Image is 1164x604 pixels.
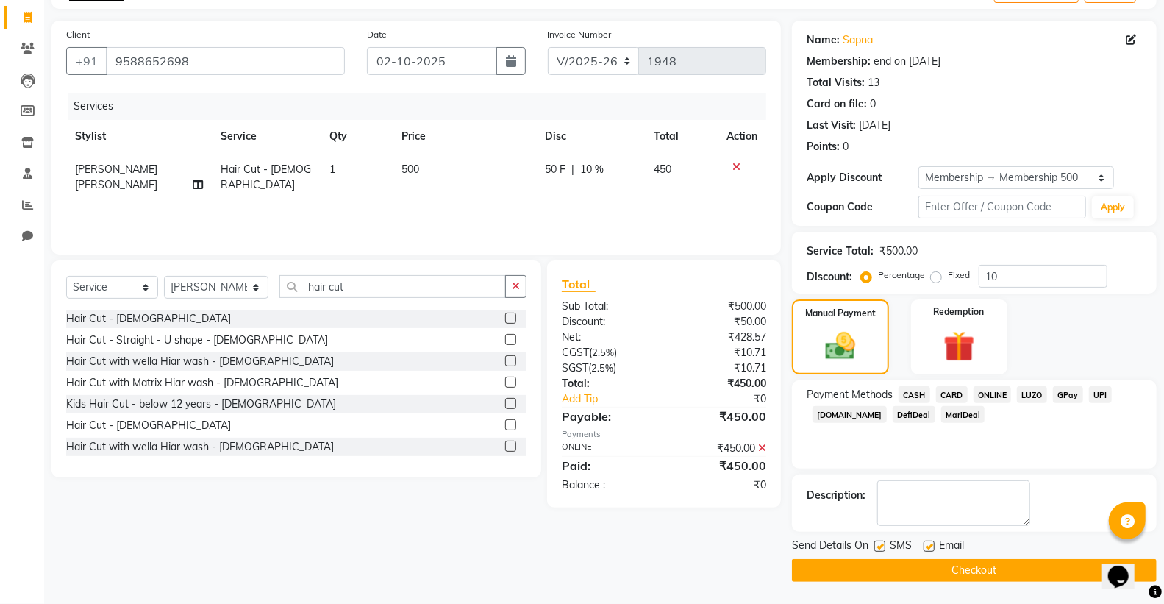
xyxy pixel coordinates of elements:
div: ₹500.00 [664,299,777,314]
span: 2.5% [592,347,614,358]
span: 1 [329,163,335,176]
div: ₹450.00 [664,457,777,475]
span: [PERSON_NAME] [PERSON_NAME] [75,163,157,191]
button: Apply [1092,196,1134,218]
div: Hair Cut with wella Hiar wash - [DEMOGRAPHIC_DATA] [66,439,334,455]
div: Balance : [551,477,664,493]
div: ONLINE [551,441,664,456]
div: ₹50.00 [664,314,777,330]
label: Invoice Number [548,28,612,41]
div: Kids Hair Cut - below 12 years - [DEMOGRAPHIC_DATA] [66,397,336,412]
div: Card on file: [807,96,867,112]
img: _gift.svg [934,327,985,366]
button: +91 [66,47,107,75]
div: ₹0 [683,391,777,407]
span: 450 [654,163,671,176]
th: Total [645,120,718,153]
div: ₹500.00 [879,244,918,259]
div: ₹0 [664,477,777,493]
span: LUZO [1017,386,1047,403]
span: [DOMAIN_NAME] [813,406,887,423]
span: SGST [562,361,588,374]
th: Price [393,120,537,153]
th: Service [212,120,321,153]
input: Enter Offer / Coupon Code [918,196,1086,218]
div: ₹450.00 [664,441,777,456]
div: 0 [843,139,849,154]
label: Fixed [948,269,970,282]
div: Description: [807,488,865,503]
div: Hair Cut with Matrix Hiar wash - [DEMOGRAPHIC_DATA] [66,375,338,391]
div: Hair Cut - Straight - U shape - [DEMOGRAPHIC_DATA] [66,333,328,348]
span: GPay [1053,386,1083,403]
div: Service Total: [807,244,874,259]
input: Search or Scan [279,275,506,298]
div: Name: [807,32,840,48]
div: Payable: [551,408,664,425]
div: Paid: [551,457,664,475]
span: | [572,162,575,177]
span: ONLINE [974,386,1012,403]
button: Checkout [792,559,1157,582]
label: Client [66,28,90,41]
div: Sub Total: [551,299,664,314]
span: DefiDeal [893,406,935,423]
label: Percentage [878,269,925,282]
div: Hair Cut - [DEMOGRAPHIC_DATA] [66,418,231,433]
div: Services [68,93,777,120]
span: Email [939,538,964,556]
span: MariDeal [941,406,985,423]
span: Payment Methods [807,387,893,402]
div: [DATE] [859,118,890,133]
th: Stylist [66,120,212,153]
div: end on [DATE] [874,54,940,69]
div: 0 [870,96,876,112]
span: 50 F [546,162,566,177]
div: ₹450.00 [664,408,777,425]
div: Hair Cut - [DEMOGRAPHIC_DATA] [66,311,231,327]
div: Discount: [551,314,664,330]
div: Net: [551,330,664,345]
span: 10 % [581,162,604,177]
div: Coupon Code [807,199,918,215]
div: Total Visits: [807,75,865,90]
span: Send Details On [792,538,868,556]
span: 2.5% [591,362,613,374]
span: CGST [562,346,589,359]
div: Last Visit: [807,118,856,133]
div: Payments [562,428,766,441]
th: Qty [321,120,393,153]
span: Hair Cut - [DEMOGRAPHIC_DATA] [221,163,311,191]
div: Points: [807,139,840,154]
th: Action [718,120,766,153]
span: Total [562,277,596,292]
span: CASH [899,386,930,403]
div: Membership: [807,54,871,69]
div: 13 [868,75,879,90]
div: ( ) [551,345,664,360]
label: Redemption [934,305,985,319]
div: Hair Cut with wella Hiar wash - [DEMOGRAPHIC_DATA] [66,354,334,369]
th: Disc [537,120,646,153]
div: Total: [551,376,664,391]
span: 500 [401,163,419,176]
a: Sapna [843,32,873,48]
iframe: chat widget [1102,545,1149,589]
div: ₹428.57 [664,330,777,345]
span: SMS [890,538,912,556]
span: UPI [1089,386,1112,403]
img: _cash.svg [816,329,865,363]
div: ₹450.00 [664,376,777,391]
div: Discount: [807,269,852,285]
div: Apply Discount [807,170,918,185]
div: ( ) [551,360,664,376]
label: Date [367,28,387,41]
label: Manual Payment [805,307,876,320]
input: Search by Name/Mobile/Email/Code [106,47,345,75]
a: Add Tip [551,391,682,407]
div: ₹10.71 [664,345,777,360]
div: ₹10.71 [664,360,777,376]
span: CARD [936,386,968,403]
